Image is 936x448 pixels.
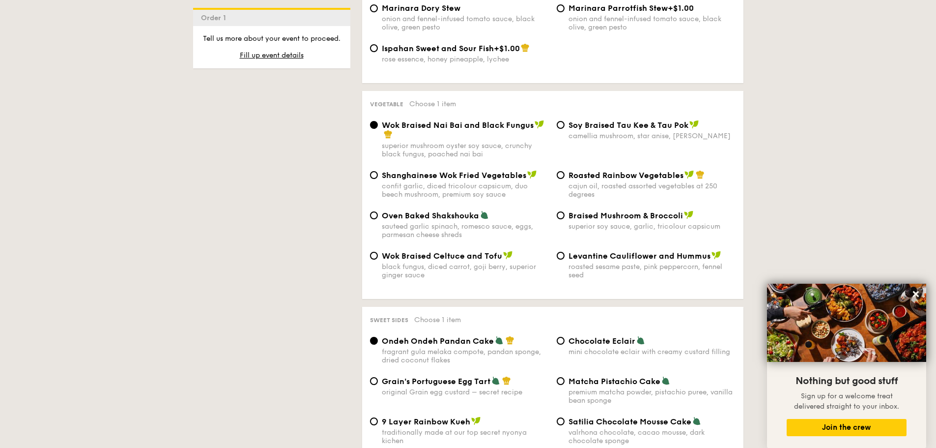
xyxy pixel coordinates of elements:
input: Wok Braised Celtuce and Tofublack fungus, diced carrot, goji berry, superior ginger sauce [370,252,378,260]
input: Ondeh Ondeh Pandan Cakefragrant gula melaka compote, pandan sponge, dried coconut flakes [370,337,378,345]
div: sauteed garlic spinach, romesco sauce, eggs, parmesan cheese shreds [382,222,549,239]
img: icon-vegetarian.fe4039eb.svg [636,336,645,345]
img: icon-vegan.f8ff3823.svg [684,210,694,219]
img: icon-vegan.f8ff3823.svg [684,170,694,179]
span: Marinara Parrotfish Stew [568,3,668,13]
img: icon-chef-hat.a58ddaea.svg [696,170,705,179]
span: Braised Mushroom & Broccoli [568,211,683,220]
div: onion and fennel-infused tomato sauce, black olive, green pesto [568,15,736,31]
div: black fungus, diced carrot, goji berry, superior ginger sauce [382,263,549,279]
img: icon-vegetarian.fe4039eb.svg [692,417,701,425]
span: Roasted Rainbow Vegetables [568,171,683,180]
input: Matcha Pistachio Cakepremium matcha powder, pistachio puree, vanilla bean sponge [557,377,565,385]
input: Braised Mushroom & Broccolisuperior soy sauce, garlic, tricolour capsicum [557,211,565,219]
input: Oven Baked Shakshoukasauteed garlic spinach, romesco sauce, eggs, parmesan cheese shreds [370,211,378,219]
img: icon-vegan.f8ff3823.svg [689,120,699,129]
div: roasted sesame paste, pink peppercorn, fennel seed [568,263,736,279]
div: cajun oil, roasted assorted vegetables at 250 degrees [568,182,736,199]
div: traditionally made at our top secret nyonya kichen [382,428,549,445]
span: Choose 1 item [409,100,456,108]
img: DSC07876-Edit02-Large.jpeg [767,284,926,362]
img: icon-vegan.f8ff3823.svg [711,251,721,260]
span: ⁠Soy Braised Tau Kee & Tau Pok [568,120,688,130]
div: mini chocolate eclair with creamy custard filling [568,348,736,356]
p: Tell us more about your event to proceed. [201,34,342,44]
input: Satilia Chocolate Mousse Cakevalrhona chocolate, cacao mousse, dark chocolate sponge [557,418,565,425]
img: icon-vegan.f8ff3823.svg [503,251,513,260]
span: Grain's Portuguese Egg Tart [382,377,490,386]
span: Ispahan Sweet and Sour Fish [382,44,494,53]
img: icon-vegetarian.fe4039eb.svg [661,376,670,385]
input: Wok Braised Nai Bai and Black Fungussuperior mushroom oyster soy sauce, crunchy black fungus, poa... [370,121,378,129]
input: Ispahan Sweet and Sour Fish+$1.00rose essence, honey pineapple, lychee [370,44,378,52]
span: Sign up for a welcome treat delivered straight to your inbox. [794,392,899,411]
span: Nothing but good stuff [795,375,898,387]
div: premium matcha powder, pistachio puree, vanilla bean sponge [568,388,736,405]
span: Matcha Pistachio Cake [568,377,660,386]
span: +$1.00 [668,3,694,13]
input: Shanghainese Wok Fried Vegetablesconfit garlic, diced tricolour capsicum, duo beech mushroom, pre... [370,171,378,179]
span: Fill up event details [240,51,304,60]
span: Marinara Dory Stew [382,3,460,13]
button: Join the crew [787,419,907,436]
img: icon-vegan.f8ff3823.svg [471,417,481,425]
img: icon-chef-hat.a58ddaea.svg [384,130,393,139]
input: Grain's Portuguese Egg Tartoriginal Grain egg custard – secret recipe [370,377,378,385]
span: 9 Layer Rainbow Kueh [382,417,470,426]
span: Wok Braised Nai Bai and Black Fungus [382,120,534,130]
button: Close [908,286,924,302]
div: confit garlic, diced tricolour capsicum, duo beech mushroom, premium soy sauce [382,182,549,199]
div: onion and fennel-infused tomato sauce, black olive, green pesto [382,15,549,31]
img: icon-vegan.f8ff3823.svg [535,120,544,129]
input: Marinara Dory Stewonion and fennel-infused tomato sauce, black olive, green pesto [370,4,378,12]
img: icon-vegetarian.fe4039eb.svg [480,210,489,219]
span: Order 1 [201,14,230,22]
div: superior soy sauce, garlic, tricolour capsicum [568,222,736,231]
img: icon-vegan.f8ff3823.svg [527,170,537,179]
span: Choose 1 item [414,316,461,324]
div: superior mushroom oyster soy sauce, crunchy black fungus, poached nai bai [382,142,549,158]
img: icon-vegetarian.fe4039eb.svg [495,336,504,345]
img: icon-chef-hat.a58ddaea.svg [521,43,530,52]
img: icon-chef-hat.a58ddaea.svg [506,336,514,345]
span: Satilia Chocolate Mousse Cake [568,417,691,426]
span: Vegetable [370,101,403,108]
span: Ondeh Ondeh Pandan Cake [382,336,494,346]
input: 9 Layer Rainbow Kuehtraditionally made at our top secret nyonya kichen [370,418,378,425]
div: camellia mushroom, star anise, [PERSON_NAME] [568,132,736,140]
span: Oven Baked Shakshouka [382,211,479,220]
span: Chocolate Eclair [568,336,635,346]
span: Shanghainese Wok Fried Vegetables [382,171,526,180]
div: original Grain egg custard – secret recipe [382,388,549,396]
div: rose essence, honey pineapple, lychee [382,55,549,63]
input: ⁠Soy Braised Tau Kee & Tau Pokcamellia mushroom, star anise, [PERSON_NAME] [557,121,565,129]
input: Levantine Cauliflower and Hummusroasted sesame paste, pink peppercorn, fennel seed [557,252,565,260]
input: Marinara Parrotfish Stew+$1.00onion and fennel-infused tomato sauce, black olive, green pesto [557,4,565,12]
input: Roasted Rainbow Vegetablescajun oil, roasted assorted vegetables at 250 degrees [557,171,565,179]
input: Chocolate Eclairmini chocolate eclair with creamy custard filling [557,337,565,345]
span: Levantine Cauliflower and Hummus [568,251,710,261]
span: Wok Braised Celtuce and Tofu [382,251,502,261]
img: icon-vegetarian.fe4039eb.svg [491,376,500,385]
div: valrhona chocolate, cacao mousse, dark chocolate sponge [568,428,736,445]
img: icon-chef-hat.a58ddaea.svg [502,376,511,385]
span: +$1.00 [494,44,520,53]
div: fragrant gula melaka compote, pandan sponge, dried coconut flakes [382,348,549,364]
span: Sweet sides [370,317,408,324]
